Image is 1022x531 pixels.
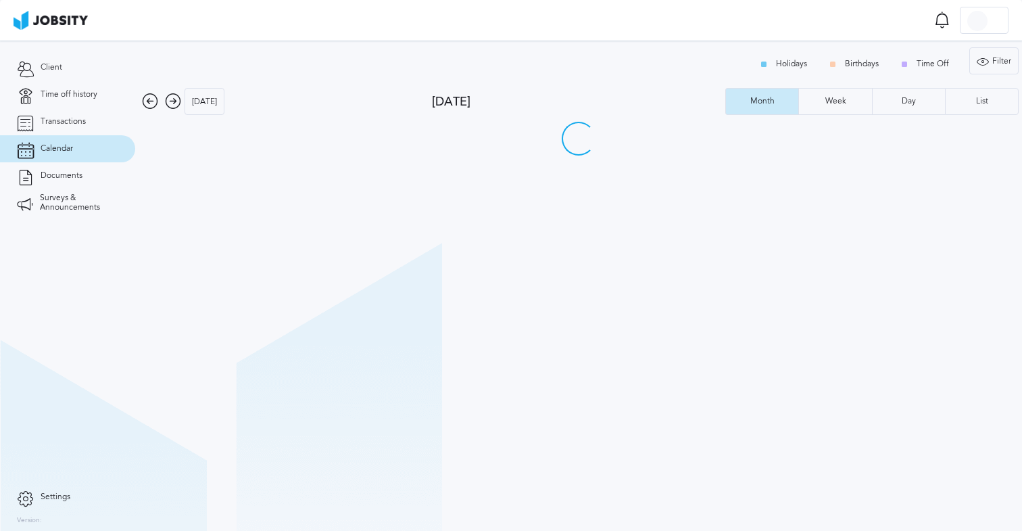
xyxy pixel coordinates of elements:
button: [DATE] [185,88,224,115]
span: Surveys & Announcements [40,193,118,212]
button: Month [725,88,798,115]
span: Calendar [41,144,73,154]
span: Time off history [41,90,97,99]
button: Week [798,88,871,115]
div: [DATE] [185,89,224,116]
button: Day [872,88,945,115]
span: Settings [41,492,70,502]
label: Version: [17,517,42,525]
span: Documents [41,171,82,181]
span: Transactions [41,117,86,126]
div: Filter [970,48,1018,75]
div: Day [895,97,923,106]
img: ab4bad089aa723f57921c736e9817d99.png [14,11,88,30]
div: [DATE] [432,95,725,109]
div: Month [744,97,781,106]
div: Week [819,97,853,106]
button: List [945,88,1019,115]
div: List [969,97,995,106]
button: Filter [969,47,1019,74]
span: Client [41,63,62,72]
